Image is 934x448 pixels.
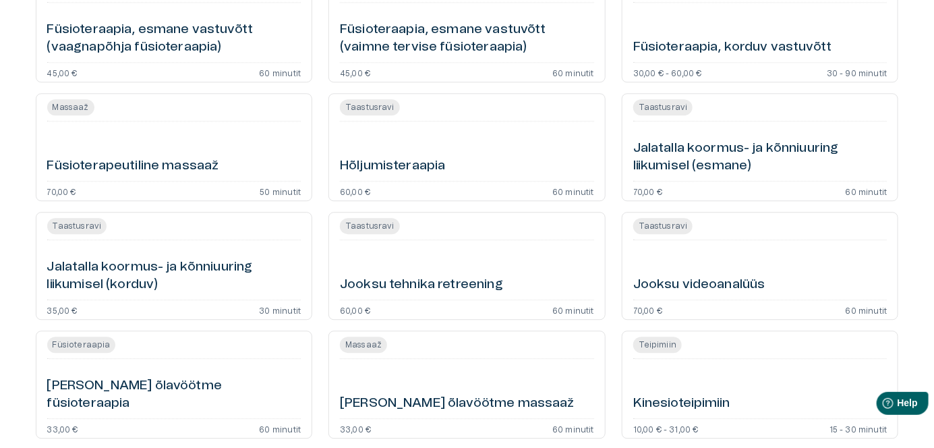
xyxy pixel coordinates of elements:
h6: Füsioterapeutiline massaaž [47,157,219,175]
span: Taastusravi [633,101,693,113]
a: Ava teenuse broneerimise üksikasjad [328,331,606,439]
a: Ava teenuse broneerimise üksikasjad [328,212,606,320]
p: 30,00 € - 60,00 € [633,68,702,76]
p: 60 minutit [552,424,594,432]
h6: [PERSON_NAME] õlavöötme füsioteraapia [47,377,301,413]
span: Taastusravi [340,101,400,113]
span: Massaaž [47,101,94,113]
a: Ava teenuse broneerimise üksikasjad [36,331,313,439]
h6: Füsioteraapia, esmane vastuvõtt (vaimne tervise füsioteraapia) [340,21,594,57]
h6: Jooksu tehnika retreening [340,276,503,294]
h6: Kinesioteipimiin [633,395,730,413]
span: Taastusravi [633,220,693,232]
iframe: Help widget launcher [829,387,934,424]
p: 60 minutit [259,68,301,76]
p: 15 - 30 minutit [829,424,887,432]
a: Ava teenuse broneerimise üksikasjad [36,212,313,320]
p: 60 minutit [846,306,887,314]
h6: Füsioteraapia, korduv vastuvõtt [633,38,832,57]
p: 70,00 € [47,187,76,195]
span: Füsioteraapia [47,339,116,351]
p: 60 minutit [552,306,594,314]
span: Taastusravi [47,220,107,232]
p: 45,00 € [340,68,370,76]
p: 60 minutit [552,68,594,76]
p: 10,00 € - 31,00 € [633,424,699,432]
h6: Hõljumisteraapia [340,157,445,175]
p: 70,00 € [633,306,662,314]
p: 35,00 € [47,306,78,314]
p: 60 minutit [552,187,594,195]
p: 60 minutit [846,187,887,195]
h6: Jooksu videoanalüüs [633,276,765,294]
p: 33,00 € [47,424,78,432]
p: 70,00 € [633,187,662,195]
p: 30 - 90 minutit [827,68,887,76]
p: 33,00 € [340,424,371,432]
h6: Füsioteraapia, esmane vastuvõtt (vaagnapõhja füsioteraapia) [47,21,301,57]
span: Massaaž [340,339,387,351]
p: 30 minutit [259,306,301,314]
span: Teipimiin [633,339,682,351]
a: Ava teenuse broneerimise üksikasjad [328,93,606,201]
p: 50 minutit [260,187,301,195]
a: Ava teenuse broneerimise üksikasjad [36,93,313,201]
a: Ava teenuse broneerimise üksikasjad [622,212,899,320]
p: 60,00 € [340,187,370,195]
span: Taastusravi [340,220,400,232]
a: Ava teenuse broneerimise üksikasjad [622,93,899,201]
p: 45,00 € [47,68,78,76]
h6: Jalatalla koormus- ja kõnniuuring liikumisel (korduv) [47,258,301,294]
h6: Jalatalla koormus- ja kõnniuuring liikumisel (esmane) [633,140,887,175]
p: 60,00 € [340,306,370,314]
p: 60 minutit [259,424,301,432]
h6: [PERSON_NAME] õlavöötme massaaž [340,395,575,413]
